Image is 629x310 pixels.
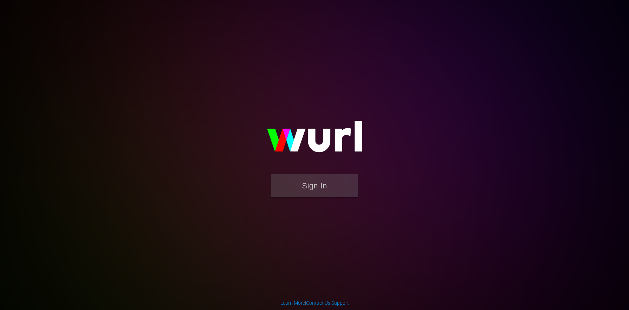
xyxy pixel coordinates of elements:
a: Contact Us [306,300,330,306]
div: | | [280,299,349,306]
img: wurl-logo-on-black-223613ac3d8ba8fe6dc639794a292ebdb59501304c7dfd60c99c58986ef67473.svg [244,106,385,174]
a: Support [331,300,349,306]
button: Sign In [271,174,358,197]
a: Learn More [280,300,305,306]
